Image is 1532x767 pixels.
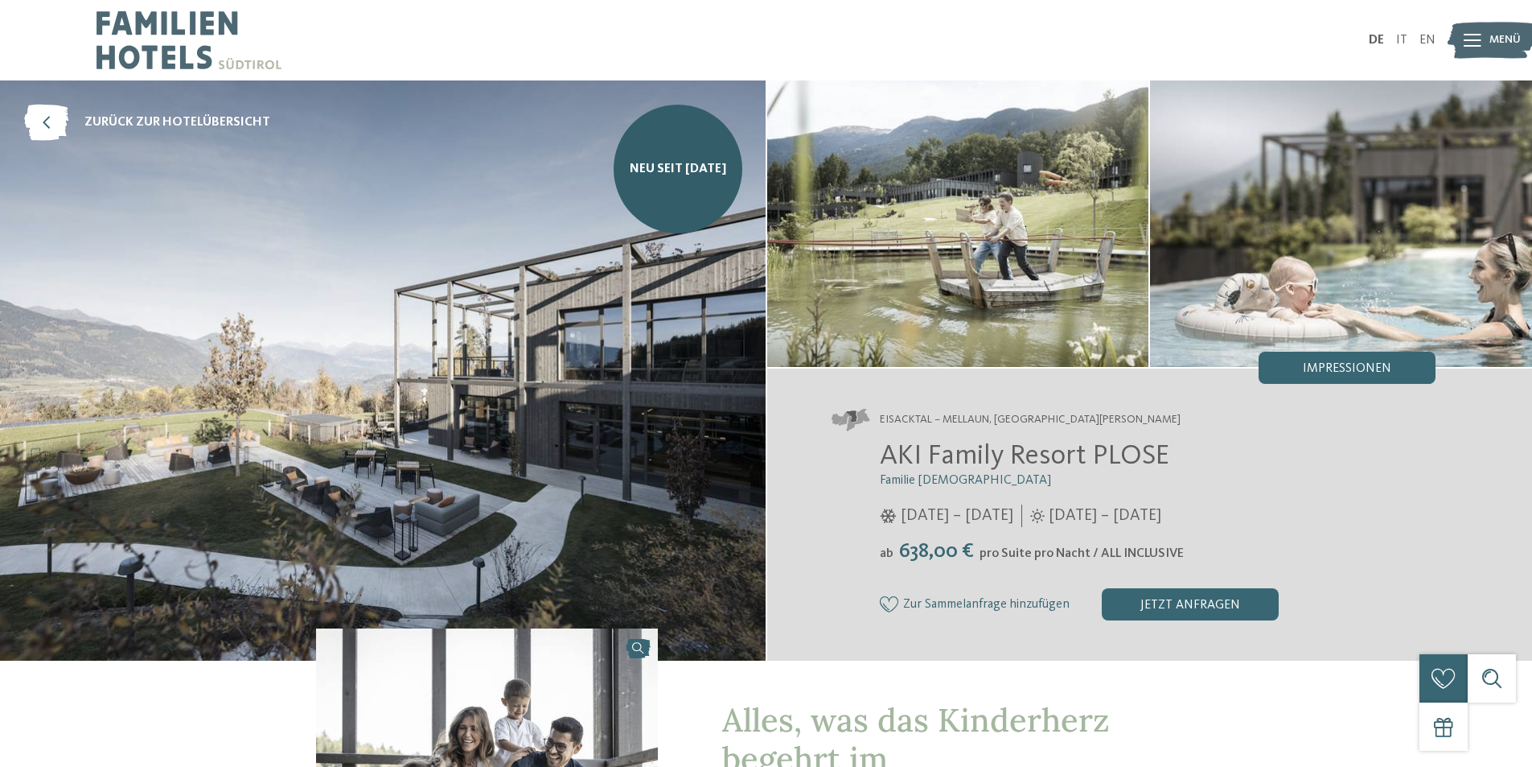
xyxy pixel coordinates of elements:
span: Impressionen [1303,362,1391,375]
a: IT [1396,34,1407,47]
span: Familie [DEMOGRAPHIC_DATA] [880,474,1051,487]
span: Eisacktal – Mellaun, [GEOGRAPHIC_DATA][PERSON_NAME] [880,412,1181,428]
span: [DATE] – [DATE] [901,505,1013,527]
img: AKI: Alles, was das Kinderherz begehrt [767,80,1149,367]
span: Menü [1489,32,1521,48]
span: Zur Sammelanfrage hinzufügen [903,598,1070,612]
span: NEU seit [DATE] [630,160,726,178]
img: AKI: Alles, was das Kinderherz begehrt [1150,80,1532,367]
span: [DATE] – [DATE] [1049,505,1161,527]
i: Öffnungszeiten im Winter [880,509,897,523]
i: Öffnungszeiten im Sommer [1030,509,1045,523]
span: 638,00 € [895,541,978,562]
span: ab [880,547,893,560]
a: EN [1419,34,1435,47]
a: DE [1369,34,1384,47]
span: AKI Family Resort PLOSE [880,442,1169,470]
span: zurück zur Hotelübersicht [84,113,270,131]
a: zurück zur Hotelübersicht [24,105,270,141]
div: jetzt anfragen [1102,588,1279,621]
span: pro Suite pro Nacht / ALL INCLUSIVE [980,547,1184,560]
